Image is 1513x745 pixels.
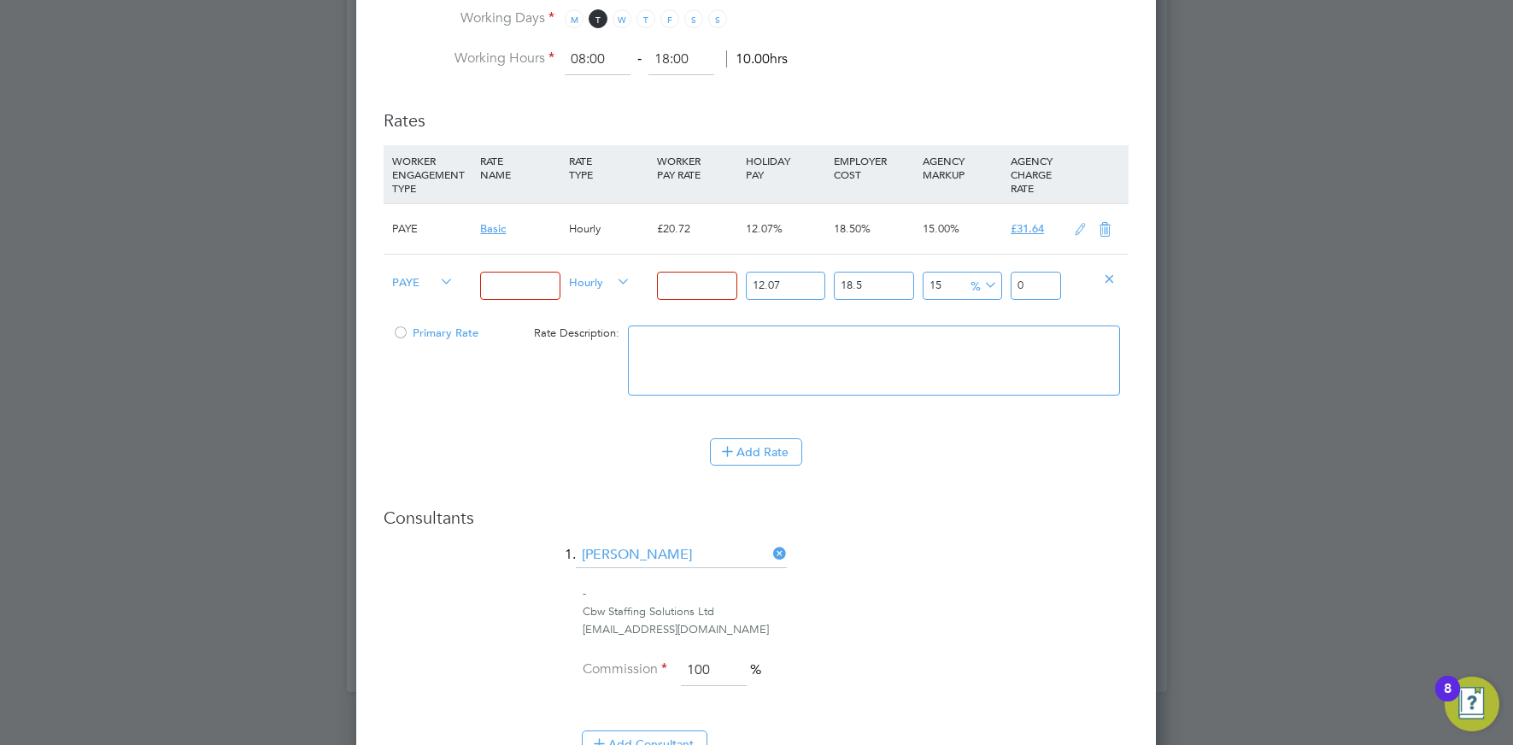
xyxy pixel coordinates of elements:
[589,9,607,28] span: T
[742,145,830,190] div: HOLIDAY PAY
[830,145,918,190] div: EMPLOYER COST
[384,9,554,27] label: Working Days
[923,221,959,236] span: 15.00%
[476,145,564,190] div: RATE NAME
[565,204,653,254] div: Hourly
[384,543,1129,585] li: 1.
[534,326,619,340] span: Rate Description:
[583,585,1129,603] div: -
[834,221,871,236] span: 18.50%
[392,272,454,290] span: PAYE
[583,621,1129,639] div: [EMAIL_ADDRESS][DOMAIN_NAME]
[384,92,1129,132] h3: Rates
[392,326,478,340] span: Primary Rate
[965,275,1000,294] span: %
[582,660,667,678] label: Commission
[684,9,703,28] span: S
[565,9,584,28] span: M
[384,507,1129,529] h3: Consultants
[746,221,783,236] span: 12.07%
[388,204,476,254] div: PAYE
[660,9,679,28] span: F
[576,543,787,568] input: Search for...
[726,50,788,67] span: 10.00hrs
[708,9,727,28] span: S
[583,603,1129,621] div: Cbw Staffing Solutions Ltd
[750,661,761,678] span: %
[653,204,741,254] div: £20.72
[565,44,630,75] input: 08:00
[1445,677,1499,731] button: Open Resource Center, 8 new notifications
[1006,145,1065,203] div: AGENCY CHARGE RATE
[653,145,741,190] div: WORKER PAY RATE
[569,272,630,290] span: Hourly
[710,438,802,466] button: Add Rate
[480,221,506,236] span: Basic
[565,145,653,190] div: RATE TYPE
[388,145,476,203] div: WORKER ENGAGEMENT TYPE
[634,50,645,67] span: ‐
[1444,689,1451,711] div: 8
[613,9,631,28] span: W
[1011,221,1044,236] span: £31.64
[918,145,1006,190] div: AGENCY MARKUP
[648,44,714,75] input: 17:00
[384,50,554,67] label: Working Hours
[636,9,655,28] span: T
